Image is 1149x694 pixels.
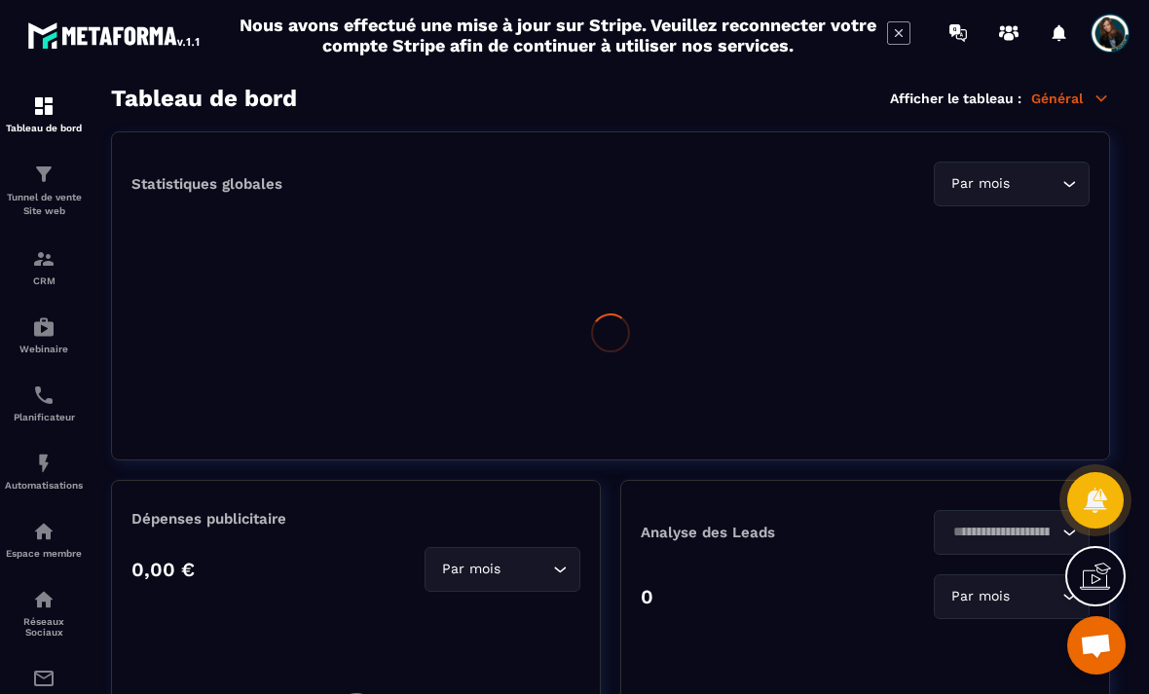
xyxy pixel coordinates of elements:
p: Réseaux Sociaux [5,616,83,638]
a: automationsautomationsAutomatisations [5,437,83,505]
a: automationsautomationsEspace membre [5,505,83,573]
p: Webinaire [5,344,83,354]
img: automations [32,520,56,543]
p: Automatisations [5,480,83,491]
div: Search for option [425,547,580,592]
a: formationformationTunnel de vente Site web [5,148,83,233]
div: Search for option [934,574,1090,619]
a: social-networksocial-networkRéseaux Sociaux [5,573,83,652]
img: formation [32,163,56,186]
p: Statistiques globales [131,175,282,193]
span: Par mois [946,173,1014,195]
p: Général [1031,90,1110,107]
div: Search for option [934,510,1090,555]
p: Analyse des Leads [641,524,866,541]
img: automations [32,315,56,339]
img: formation [32,247,56,271]
h2: Nous avons effectué une mise à jour sur Stripe. Veuillez reconnecter votre compte Stripe afin de ... [239,15,877,55]
a: formationformationCRM [5,233,83,301]
img: scheduler [32,384,56,407]
input: Search for option [504,559,548,580]
p: CRM [5,275,83,286]
input: Search for option [1014,586,1057,607]
p: Tunnel de vente Site web [5,191,83,218]
span: Par mois [437,559,504,580]
img: formation [32,94,56,118]
div: Ouvrir le chat [1067,616,1126,675]
img: automations [32,452,56,475]
p: 0 [641,585,653,608]
a: schedulerschedulerPlanificateur [5,369,83,437]
a: formationformationTableau de bord [5,80,83,148]
p: Afficher le tableau : [890,91,1021,106]
p: Espace membre [5,548,83,559]
input: Search for option [1014,173,1057,195]
p: 0,00 € [131,558,195,581]
img: email [32,667,56,690]
p: Planificateur [5,412,83,422]
h3: Tableau de bord [111,85,297,112]
img: logo [27,18,203,53]
div: Search for option [934,162,1090,206]
p: Dépenses publicitaire [131,510,580,528]
input: Search for option [946,522,1057,543]
a: automationsautomationsWebinaire [5,301,83,369]
img: social-network [32,588,56,611]
span: Par mois [946,586,1014,607]
p: Tableau de bord [5,123,83,133]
